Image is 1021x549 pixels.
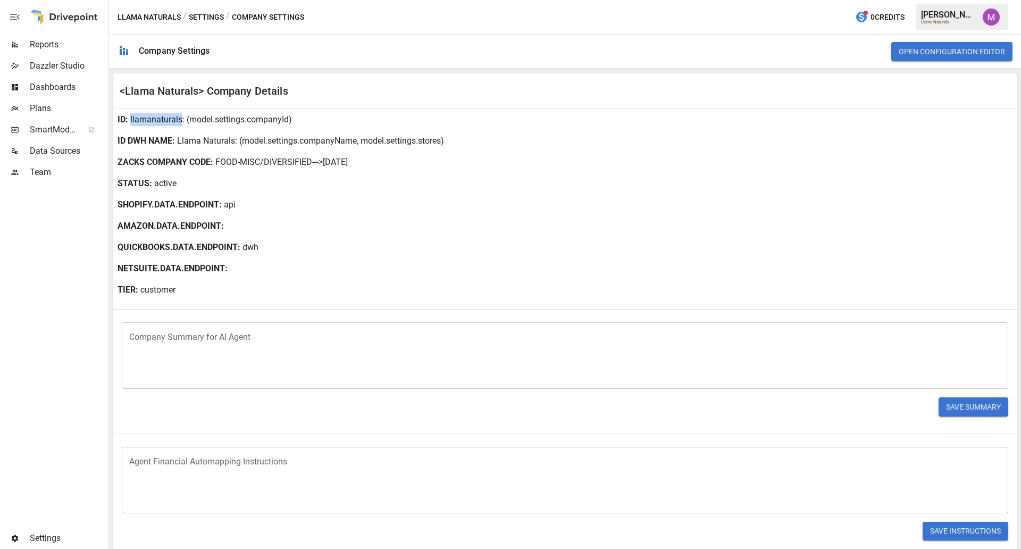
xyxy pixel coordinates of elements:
img: Umer Muhammed [983,9,1000,26]
div: <Llama Naturals> Company Details [120,85,565,97]
button: Open Configuration Editor [891,42,1012,61]
p: api [224,198,236,211]
p: customer [140,284,175,296]
p: dwh [242,241,258,254]
p: Llama Naturals [177,135,235,147]
div: [PERSON_NAME] [921,10,976,20]
span: Reports [30,38,106,51]
span: SmartModel [30,123,77,136]
p: : (model.settings.companyId) [182,113,292,126]
button: Save Summary [939,397,1008,417]
span: Dashboards [30,81,106,94]
span: Team [30,166,106,179]
div: Llama Naturals [921,20,976,24]
b: SHOPIFY.DATA.ENDPOINT : [118,198,222,211]
b: AMAZON.DATA.ENDPOINT : [118,220,224,232]
b: ZACKS COMPANY CODE : [118,156,213,169]
p: llamanaturals [130,113,182,126]
span: 0 Credits [871,11,905,24]
span: Plans [30,102,106,115]
span: Data Sources [30,145,106,157]
p: : (model.settings.companyName, model.settings.stores) [235,135,444,147]
b: STATUS : [118,177,152,190]
button: Settings [189,11,224,24]
div: / [183,11,187,24]
b: NETSUITE.DATA.ENDPOINT : [118,262,228,275]
span: ™ [76,122,83,135]
button: Umer Muhammed [976,2,1006,32]
b: TIER: [118,284,138,296]
b: ID : [118,113,128,126]
button: Save Instructions [923,522,1008,541]
p: FOOD-MISC/DIVERSIFIED [215,156,312,169]
span: Dazzler Studio [30,60,106,72]
button: 0Credits [851,7,909,27]
b: ID DWH NAME : [118,135,175,147]
button: Llama Naturals [118,11,181,24]
div: / [226,11,230,24]
p: active [154,177,177,190]
div: Company Settings [139,46,210,56]
p: --->[DATE] [312,156,348,169]
b: QUICKBOOKS.DATA.ENDPOINT : [118,241,240,254]
span: Settings [30,532,106,545]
